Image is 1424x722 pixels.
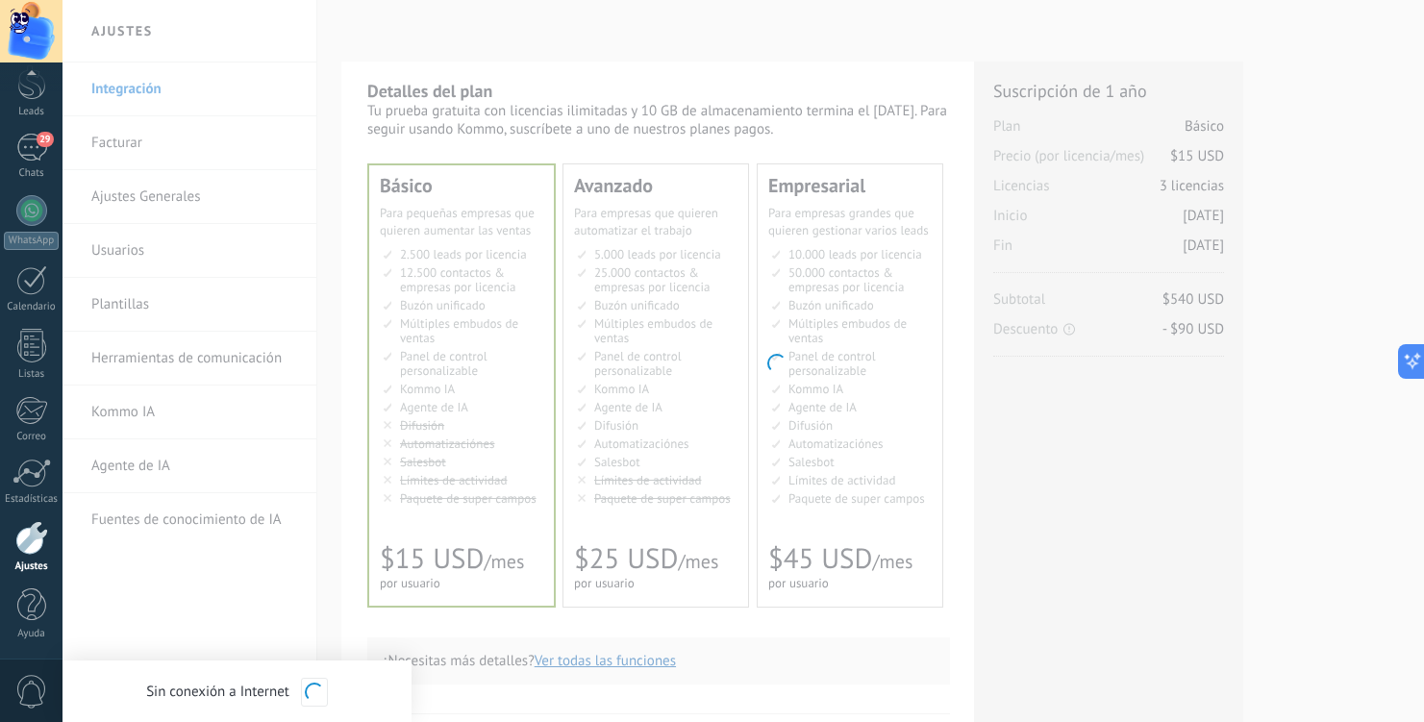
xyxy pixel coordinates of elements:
span: 29 [37,132,53,147]
div: Chats [4,167,60,180]
div: Ajustes [4,560,60,573]
div: WhatsApp [4,232,59,250]
div: Ayuda [4,628,60,640]
div: Leads [4,106,60,118]
div: Estadísticas [4,493,60,506]
div: Calendario [4,301,60,313]
div: Listas [4,368,60,381]
div: Sin conexión a Internet [146,677,328,707]
div: Correo [4,431,60,443]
